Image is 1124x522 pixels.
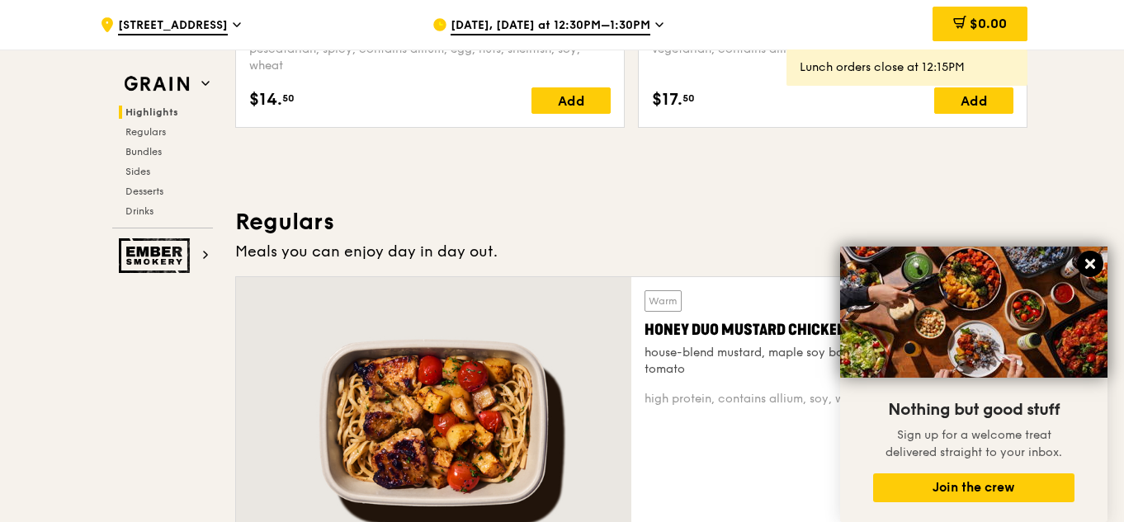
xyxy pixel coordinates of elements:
[249,41,611,74] div: pescatarian, spicy, contains allium, egg, nuts, shellfish, soy, wheat
[451,17,650,35] span: [DATE], [DATE] at 12:30PM–1:30PM
[652,87,682,112] span: $17.
[645,290,682,312] div: Warm
[682,92,695,105] span: 50
[282,92,295,105] span: 50
[970,16,1007,31] span: $0.00
[119,69,195,99] img: Grain web logo
[531,87,611,114] div: Add
[645,318,1013,341] div: Honey Duo Mustard Chicken
[800,59,1014,76] div: Lunch orders close at 12:15PM
[886,428,1062,459] span: Sign up for a welcome treat delivered straight to your inbox.
[125,126,166,138] span: Regulars
[645,345,1013,378] div: house-blend mustard, maple soy baked potato, linguine, cherry tomato
[934,87,1013,114] div: Add
[888,400,1060,420] span: Nothing but good stuff
[873,473,1074,502] button: Join the crew
[840,247,1107,378] img: DSC07876-Edit02-Large.jpeg
[235,207,1027,237] h3: Regulars
[125,186,163,197] span: Desserts
[125,146,162,158] span: Bundles
[118,17,228,35] span: [STREET_ADDRESS]
[652,41,1013,74] div: vegetarian, contains allium, dairy, soy, wheat
[235,240,1027,263] div: Meals you can enjoy day in day out.
[125,205,153,217] span: Drinks
[119,238,195,273] img: Ember Smokery web logo
[125,166,150,177] span: Sides
[1077,251,1103,277] button: Close
[125,106,178,118] span: Highlights
[249,87,282,112] span: $14.
[645,391,1013,407] div: high protein, contains allium, soy, wheat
